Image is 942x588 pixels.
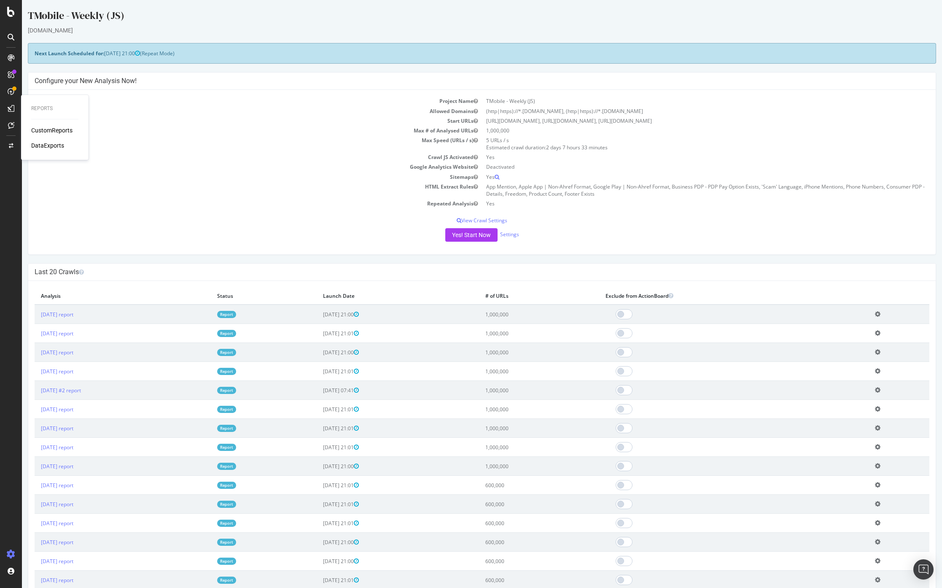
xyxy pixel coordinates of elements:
a: [DATE] report [19,349,51,356]
th: Status [189,287,295,305]
td: 5 URLs / s Estimated crawl duration: [460,135,907,152]
td: 600,000 [457,552,577,571]
td: Yes [460,199,907,208]
a: [DATE] report [19,463,51,470]
a: Report [195,558,214,565]
td: Max # of Analysed URLs [13,126,460,135]
th: Launch Date [295,287,457,305]
td: Deactivated [460,162,907,172]
span: [DATE] 21:01 [301,406,337,413]
a: [DATE] report [19,368,51,375]
a: [DATE] report [19,311,51,318]
td: 1,000,000 [460,126,907,135]
strong: Next Launch Scheduled for: [13,50,82,57]
span: 2 days 7 hours 33 minutes [524,144,586,151]
span: [DATE] 21:00 [301,539,337,546]
a: [DATE] report [19,330,51,337]
th: Exclude from ActionBoard [577,287,847,305]
td: HTML Extract Rules [13,182,460,199]
span: [DATE] 21:01 [301,482,337,489]
td: (http|https)://*.[DOMAIN_NAME], (http|https)://*.[DOMAIN_NAME] [460,106,907,116]
td: 600,000 [457,533,577,552]
div: [DOMAIN_NAME] [6,26,914,35]
a: Report [195,482,214,489]
td: App Mention, Apple App | Non-Ahref Format, Google Play | Non-Ahref Format, Business PDP - PDP Pay... [460,182,907,199]
a: Report [195,463,214,470]
td: Sitemaps [13,172,460,182]
p: View Crawl Settings [13,217,907,224]
td: Repeated Analysis [13,199,460,208]
div: TMobile - Weekly (JS) [6,8,914,26]
td: Yes [460,152,907,162]
td: Start URLs [13,116,460,126]
a: [DATE] report [19,482,51,489]
a: Report [195,444,214,451]
td: Max Speed (URLs / s) [13,135,460,152]
span: [DATE] 21:01 [301,501,337,508]
td: 1,000,000 [457,343,577,362]
a: Report [195,425,214,432]
a: Report [195,330,214,337]
span: [DATE] 21:00 [301,311,337,318]
a: [DATE] report [19,501,51,508]
span: [DATE] 21:01 [301,425,337,432]
td: TMobile - Weekly (JS) [460,96,907,106]
td: 1,000,000 [457,457,577,476]
td: 600,000 [457,495,577,514]
td: 1,000,000 [457,381,577,400]
a: Report [195,387,214,394]
td: Crawl JS Activated [13,152,460,162]
td: 600,000 [457,476,577,495]
span: [DATE] 21:01 [301,577,337,584]
a: Report [195,406,214,413]
td: 1,000,000 [457,419,577,438]
span: [DATE] 21:01 [301,330,337,337]
span: [DATE] 21:01 [301,520,337,527]
a: [DATE] report [19,539,51,546]
a: CustomReports [31,126,73,135]
td: 1,000,000 [457,438,577,457]
a: Report [195,577,214,584]
a: [DATE] report [19,406,51,413]
h4: Configure your New Analysis Now! [13,77,907,85]
span: [DATE] 21:00 [301,558,337,565]
td: Allowed Domains [13,106,460,116]
button: Yes! Start Now [423,228,476,242]
td: Google Analytics Website [13,162,460,172]
a: [DATE] #2 report [19,387,59,394]
a: Report [195,539,214,546]
td: 1,000,000 [457,362,577,381]
th: Analysis [13,287,189,305]
span: [DATE] 07:41 [301,387,337,394]
div: (Repeat Mode) [6,43,914,64]
span: [DATE] 21:01 [301,444,337,451]
a: [DATE] report [19,577,51,584]
span: [DATE] 21:00 [82,50,118,57]
div: Reports [31,105,78,112]
a: [DATE] report [19,425,51,432]
a: Report [195,311,214,318]
td: [URL][DOMAIN_NAME], [URL][DOMAIN_NAME], [URL][DOMAIN_NAME] [460,116,907,126]
th: # of URLs [457,287,577,305]
span: [DATE] 21:00 [301,349,337,356]
td: Yes [460,172,907,182]
a: Report [195,349,214,356]
div: Open Intercom Messenger [913,559,934,580]
a: DataExports [31,141,64,150]
a: Settings [478,231,497,238]
a: [DATE] report [19,444,51,451]
td: 600,000 [457,514,577,533]
td: 1,000,000 [457,400,577,419]
a: [DATE] report [19,520,51,527]
a: Report [195,368,214,375]
h4: Last 20 Crawls [13,268,907,276]
a: Report [195,520,214,527]
td: Project Name [13,96,460,106]
a: Report [195,501,214,508]
td: 1,000,000 [457,324,577,343]
a: [DATE] report [19,558,51,565]
td: 1,000,000 [457,305,577,324]
span: [DATE] 21:00 [301,463,337,470]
